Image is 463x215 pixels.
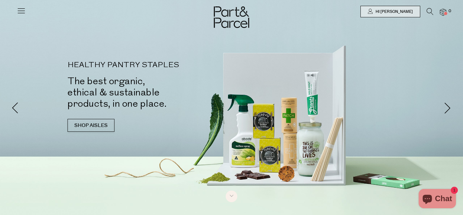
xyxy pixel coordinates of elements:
h2: The best organic, ethical & sustainable products, in one place. [68,76,241,109]
a: SHOP AISLES [68,119,114,132]
p: HEALTHY PANTRY STAPLES [68,61,241,69]
a: 0 [440,9,446,15]
a: Hi [PERSON_NAME] [360,6,420,17]
span: 0 [447,8,453,14]
inbox-online-store-chat: Shopify online store chat [417,189,458,210]
img: Part&Parcel [214,6,249,28]
span: Hi [PERSON_NAME] [374,9,413,14]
